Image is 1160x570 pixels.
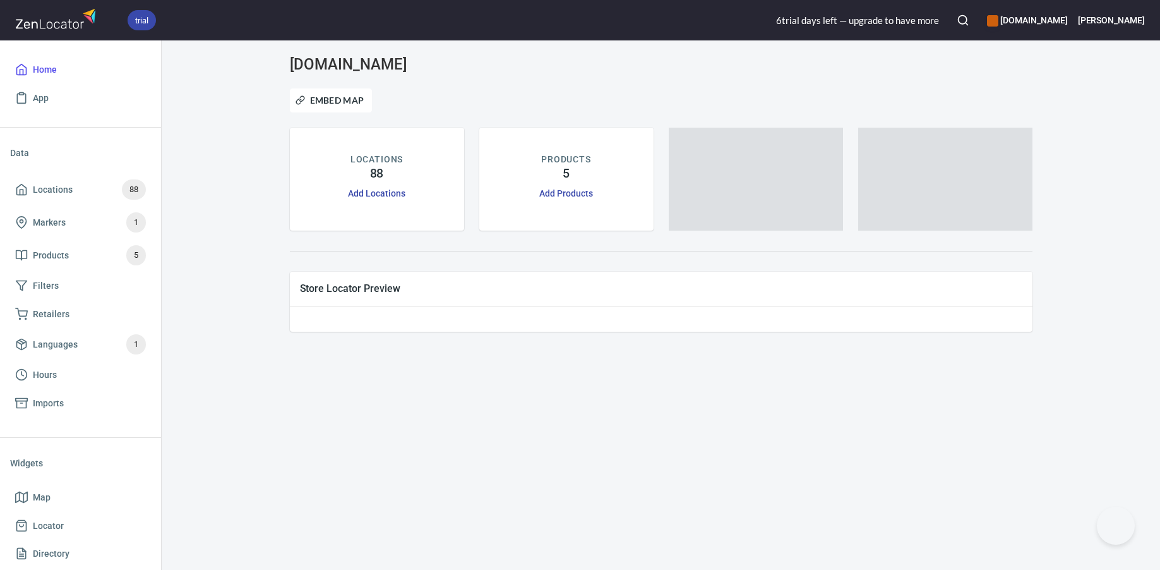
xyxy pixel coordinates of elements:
[10,173,151,206] a: Locations88
[33,337,78,353] span: Languages
[300,282,1022,295] span: Store Locator Preview
[10,389,151,418] a: Imports
[541,153,591,166] p: PRODUCTS
[10,239,151,272] a: Products5
[33,306,69,322] span: Retailers
[126,337,146,352] span: 1
[298,93,364,108] span: Embed Map
[10,448,151,478] li: Widgets
[128,14,156,27] span: trial
[10,361,151,389] a: Hours
[33,182,73,198] span: Locations
[776,14,939,27] div: 6 trial day s left — upgrade to have more
[10,272,151,300] a: Filters
[987,6,1067,34] div: Manage your apps
[33,278,59,294] span: Filters
[290,56,527,73] h3: [DOMAIN_NAME]
[348,188,405,198] a: Add Locations
[10,300,151,329] a: Retailers
[10,206,151,239] a: Markers1
[33,248,69,264] span: Products
[350,153,403,166] p: LOCATIONS
[33,546,69,562] span: Directory
[1078,13,1145,27] h6: [PERSON_NAME]
[10,483,151,512] a: Map
[33,62,57,78] span: Home
[128,10,156,30] div: trial
[539,188,592,198] a: Add Products
[10,328,151,361] a: Languages1
[126,248,146,263] span: 5
[33,518,64,534] span: Locator
[10,138,151,168] li: Data
[122,183,146,197] span: 88
[33,215,66,231] span: Markers
[33,90,49,106] span: App
[987,13,1067,27] h6: [DOMAIN_NAME]
[563,166,570,181] h4: 5
[10,540,151,568] a: Directory
[290,88,373,112] button: Embed Map
[10,56,151,84] a: Home
[15,5,100,32] img: zenlocator
[33,396,64,411] span: Imports
[949,6,977,34] button: Search
[10,84,151,112] a: App
[1078,6,1145,34] button: [PERSON_NAME]
[987,15,998,27] button: color-CE600E
[33,490,51,506] span: Map
[370,166,384,181] h4: 88
[10,512,151,540] a: Locator
[33,367,57,383] span: Hours
[1097,507,1135,545] iframe: Help Scout Beacon - Open
[126,215,146,230] span: 1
